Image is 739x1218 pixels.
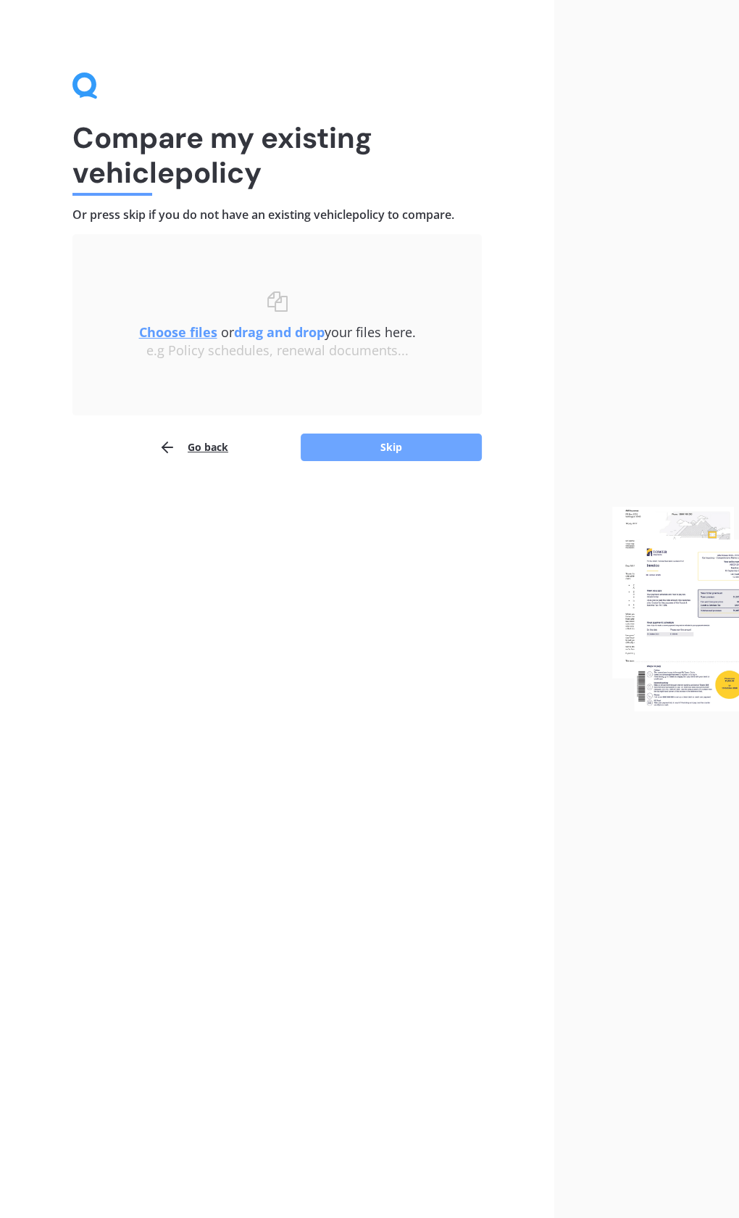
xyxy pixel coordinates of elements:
div: e.g Policy schedules, renewal documents... [101,343,453,359]
img: files.webp [612,507,739,712]
button: Skip [301,434,482,461]
b: drag and drop [234,323,325,341]
u: Choose files [139,323,217,341]
span: or your files here. [139,323,416,341]
button: Go back [159,433,228,462]
h4: Or press skip if you do not have an existing vehicle policy to compare. [72,207,482,223]
h1: Compare my existing vehicle policy [72,120,482,190]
